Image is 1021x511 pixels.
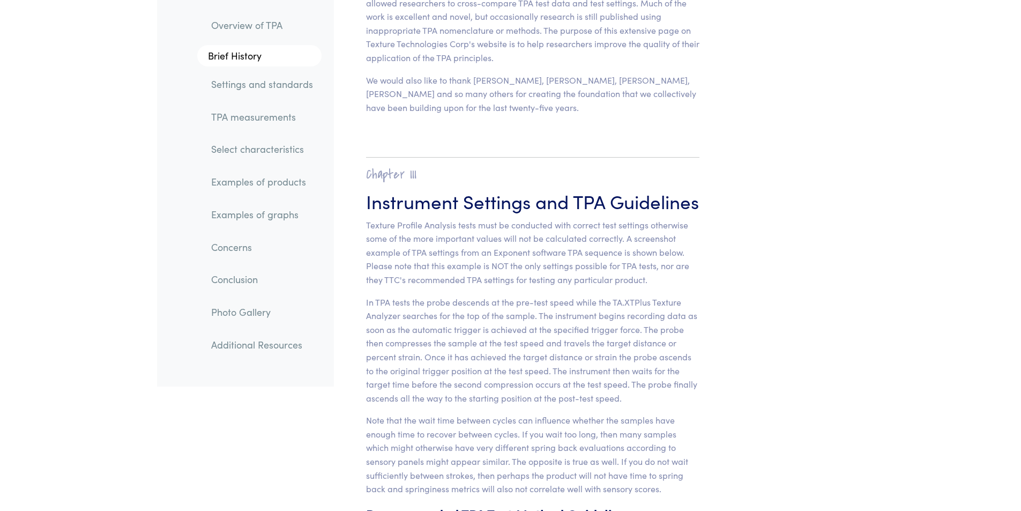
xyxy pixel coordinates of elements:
a: Photo Gallery [203,300,322,324]
a: Brief History [197,46,322,67]
a: Concerns [203,235,322,260]
p: Note that the wait time between cycles can influence whether the samples have enough time to reco... [366,413,700,496]
a: TPA measurements [203,105,322,129]
a: Examples of graphs [203,202,322,227]
p: Texture Profile Analysis tests must be conducted with correct test settings otherwise some of the... [366,218,700,287]
a: Overview of TPA [203,13,322,38]
a: Conclusion [203,268,322,292]
p: We would also like to thank [PERSON_NAME], [PERSON_NAME], [PERSON_NAME], [PERSON_NAME] and so man... [360,73,706,115]
a: Select characteristics [203,137,322,162]
a: Examples of products [203,170,322,195]
h3: Instrument Settings and TPA Guidelines [366,188,700,214]
a: Additional Resources [203,332,322,357]
a: Settings and standards [203,72,322,97]
h2: Chapter III [366,166,700,183]
p: In TPA tests the probe descends at the pre-test speed while the TA.XTPlus Texture Analyzer search... [366,295,700,405]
